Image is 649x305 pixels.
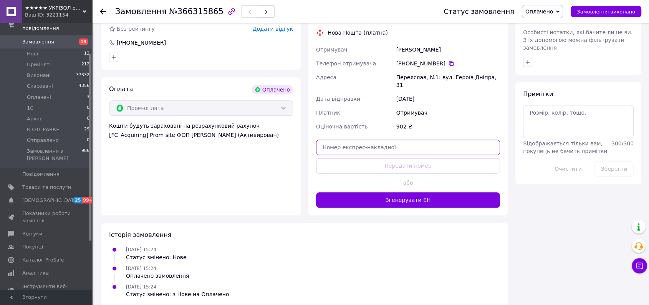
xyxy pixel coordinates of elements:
[76,72,89,79] span: 37332
[81,61,89,68] span: 212
[326,29,390,37] div: Нова Пошта (платна)
[27,83,53,90] span: Скасовані
[27,148,81,162] span: Замовлення з [PERSON_NAME]
[73,197,82,203] span: 25
[523,29,632,51] span: Особисті нотатки, які бачите лише ви. З їх допомогою можна фільтрувати замовлення
[84,126,89,133] span: 29
[87,115,89,122] span: 0
[22,257,64,263] span: Каталог ProSale
[22,243,43,250] span: Покупці
[109,231,171,238] span: Історія замовлення
[22,184,71,191] span: Товари та послуги
[27,94,51,101] span: Оплачені
[611,140,634,147] span: 300 / 300
[395,43,502,57] div: [PERSON_NAME]
[316,47,347,53] span: Отримувач
[84,50,89,57] span: 13
[126,253,187,261] div: Статус змінено: Нове
[27,61,51,68] span: Прийняті
[27,105,33,112] span: 1С
[126,247,156,252] span: [DATE] 15:24
[523,90,553,98] span: Примітки
[82,197,94,203] span: 99+
[577,9,635,15] span: Замовлення виконано
[571,6,641,17] button: Замовлення виконано
[395,106,502,120] div: Отримувач
[632,258,647,273] button: Чат з покупцем
[27,115,43,122] span: Архив
[79,83,89,90] span: 4356
[523,140,607,154] span: Відображається тільки вам, покупець не бачить примітки
[109,122,293,139] div: Кошти будуть зараховані на розрахунковий рахунок
[22,283,71,297] span: Інструменти веб-майстра та SEO
[395,120,502,133] div: 902 ₴
[27,72,51,79] span: Виконані
[126,266,156,271] span: [DATE] 15:24
[316,110,340,116] span: Платник
[22,38,54,45] span: Замовлення
[316,74,336,80] span: Адреса
[22,171,60,178] span: Повідомлення
[27,126,59,133] span: К ОТПРАВКЕ
[117,26,155,32] span: Без рейтингу
[126,290,229,298] div: Статус змінено: з Нове на Оплачено
[87,105,89,112] span: 0
[444,8,514,15] div: Статус замовлення
[396,60,500,67] div: [PHONE_NUMBER]
[22,210,71,224] span: Показники роботи компанії
[116,39,167,47] div: [PHONE_NUMBER]
[169,7,224,16] span: №366315865
[316,123,368,130] span: Оціночна вартість
[87,94,89,101] span: 3
[115,7,167,16] span: Замовлення
[395,70,502,92] div: Переяслав, №1: вул. Героїв Дніпра, 31
[109,85,133,93] span: Оплата
[22,197,79,204] span: [DEMOGRAPHIC_DATA]
[523,17,541,25] span: Мітки
[316,60,376,67] span: Телефон отримувача
[22,270,49,277] span: Аналітика
[79,38,88,45] span: 13
[87,137,89,144] span: 0
[27,50,38,57] span: Нові
[100,8,106,15] div: Повернутися назад
[25,5,83,12] span: ★★★★★ УКРІЗОЛ оптово-роздрібна компанія
[22,230,42,237] span: Відгуки
[525,8,553,15] span: Оплачено
[126,284,156,290] span: [DATE] 15:24
[25,12,92,18] div: Ваш ID: 3221154
[316,140,500,155] input: Номер експрес-накладної
[395,92,502,106] div: [DATE]
[399,179,417,187] span: або
[316,192,500,208] button: Згенерувати ЕН
[22,18,92,32] span: Замовлення та повідомлення
[253,26,293,32] span: Додати відгук
[316,96,360,102] span: Дата відправки
[81,148,89,162] span: 986
[109,131,293,139] div: [FC_Acquiring] Prom site ФОП [PERSON_NAME] (Активирован)
[252,85,293,94] div: Оплачено
[27,137,59,144] span: Отправлено
[126,272,189,280] div: Оплачено замовлення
